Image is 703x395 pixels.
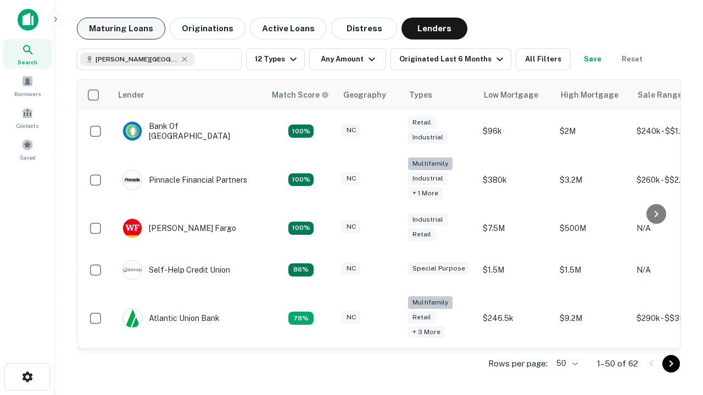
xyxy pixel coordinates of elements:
[554,291,631,346] td: $9.2M
[123,219,142,238] img: picture
[408,326,445,338] div: + 3 more
[123,261,142,279] img: picture
[390,48,511,70] button: Originated Last 6 Months
[408,213,448,226] div: Industrial
[516,48,571,70] button: All Filters
[408,157,453,170] div: Multifamily
[343,88,386,101] div: Geography
[477,80,554,110] th: Low Mortgage
[342,172,360,185] div: NC
[18,58,37,66] span: Search
[123,309,142,328] img: picture
[18,9,38,31] img: capitalize-icon.png
[552,356,579,371] div: 50
[615,48,650,70] button: Reset
[408,311,436,324] div: Retail
[122,218,236,238] div: [PERSON_NAME] Fargo
[554,80,631,110] th: High Mortgage
[111,80,265,110] th: Lender
[648,272,703,325] iframe: Chat Widget
[342,124,360,137] div: NC
[272,89,329,101] div: Capitalize uses an advanced AI algorithm to match your search with the best lender. The match sco...
[14,89,41,98] span: Borrowers
[597,357,638,370] p: 1–50 of 62
[342,262,360,275] div: NC
[250,18,327,39] button: Active Loans
[484,88,538,101] div: Low Mortgage
[477,249,554,291] td: $1.5M
[408,116,436,129] div: Retail
[265,80,337,110] th: Capitalize uses an advanced AI algorithm to match your search with the best lender. The match sco...
[3,103,52,132] a: Contacts
[288,263,314,276] div: Matching Properties: 11, hasApolloMatch: undefined
[575,48,610,70] button: Save your search to get updates of matches that match your search criteria.
[122,308,220,328] div: Atlantic Union Bank
[408,228,436,241] div: Retail
[408,262,470,275] div: Special Purpose
[401,18,467,39] button: Lenders
[408,131,448,144] div: Industrial
[638,88,682,101] div: Sale Range
[123,122,142,140] img: picture
[477,110,554,152] td: $96k
[399,53,506,66] div: Originated Last 6 Months
[477,152,554,207] td: $380k
[554,207,631,249] td: $500M
[288,173,314,187] div: Matching Properties: 23, hasApolloMatch: undefined
[331,18,397,39] button: Distress
[288,312,314,325] div: Matching Properties: 10, hasApolloMatch: undefined
[3,134,52,164] a: Saved
[342,311,360,324] div: NC
[246,48,305,70] button: 12 Types
[122,260,230,280] div: Self-help Credit Union
[3,39,52,69] a: Search
[408,172,448,185] div: Industrial
[342,221,360,233] div: NC
[662,355,680,373] button: Go to next page
[16,121,38,130] span: Contacts
[554,249,631,291] td: $1.5M
[3,71,52,100] a: Borrowers
[77,18,165,39] button: Maturing Loans
[309,48,386,70] button: Any Amount
[337,80,403,110] th: Geography
[554,152,631,207] td: $3.2M
[123,171,142,189] img: picture
[409,88,432,101] div: Types
[477,207,554,249] td: $7.5M
[477,291,554,346] td: $246.5k
[408,187,443,200] div: + 1 more
[408,296,453,309] div: Multifamily
[20,153,36,162] span: Saved
[122,170,247,190] div: Pinnacle Financial Partners
[122,121,254,141] div: Bank Of [GEOGRAPHIC_DATA]
[96,54,178,64] span: [PERSON_NAME][GEOGRAPHIC_DATA], [GEOGRAPHIC_DATA]
[488,357,548,370] p: Rows per page:
[561,88,618,101] div: High Mortgage
[403,80,477,110] th: Types
[170,18,246,39] button: Originations
[272,89,327,101] h6: Match Score
[288,125,314,138] div: Matching Properties: 14, hasApolloMatch: undefined
[554,110,631,152] td: $2M
[288,222,314,235] div: Matching Properties: 14, hasApolloMatch: undefined
[118,88,144,101] div: Lender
